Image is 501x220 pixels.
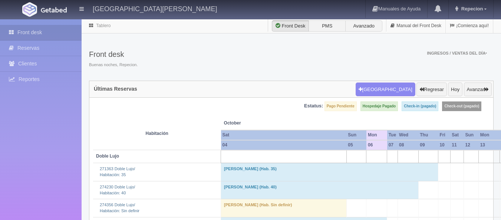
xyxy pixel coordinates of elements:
[464,82,492,97] button: Avanzar
[346,140,366,150] th: 05
[366,130,387,140] th: Mon
[94,86,137,92] h4: Últimas Reservas
[22,2,37,17] img: Getabed
[442,101,481,111] label: Check-out (pagado)
[398,130,418,140] th: Wed
[96,23,111,28] a: Tablero
[221,199,347,217] td: [PERSON_NAME] (Hab. Sin definir)
[464,130,478,140] th: Sun
[418,130,438,140] th: Thu
[387,140,398,150] th: 07
[100,166,135,177] a: 271363 Doble Lujo/Habitación: 35
[427,51,487,55] span: Ingresos / Ventas del día
[446,19,493,33] a: ¡Comienza aquí!
[100,203,139,213] a: 274356 Doble Lujo/Habitación: Sin definir
[93,4,217,13] h4: [GEOGRAPHIC_DATA][PERSON_NAME]
[479,130,500,140] th: Mon
[450,140,464,150] th: 11
[386,19,445,33] a: Manual del Front Desk
[398,140,418,150] th: 08
[272,20,309,32] label: Front Desk
[221,181,419,199] td: [PERSON_NAME] (Hab. 40)
[448,82,462,97] button: Hoy
[438,140,450,150] th: 10
[459,6,483,12] span: Repecion
[345,20,382,32] label: Avanzado
[304,103,323,110] label: Estatus:
[450,130,464,140] th: Sat
[89,50,138,58] h3: Front desk
[418,140,438,150] th: 09
[416,82,446,97] button: Regresar
[402,101,438,111] label: Check-in (pagado)
[438,130,450,140] th: Fri
[146,131,168,136] strong: Habitación
[346,130,366,140] th: Sun
[464,140,478,150] th: 12
[366,140,387,150] th: 06
[387,130,398,140] th: Tue
[221,163,438,181] td: [PERSON_NAME] (Hab. 35)
[224,120,363,126] span: October
[100,185,135,195] a: 274230 Doble Lujo/Habitación: 40
[309,20,346,32] label: PMS
[479,140,500,150] th: 13
[356,82,415,97] button: [GEOGRAPHIC_DATA]
[221,130,347,140] th: Sat
[324,101,357,111] label: Pago Pendiente
[96,153,119,159] b: Doble Lujo
[221,140,347,150] th: 04
[89,62,138,68] span: Buenas noches, Repecion.
[360,101,398,111] label: Hospedaje Pagado
[41,7,67,13] img: Getabed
